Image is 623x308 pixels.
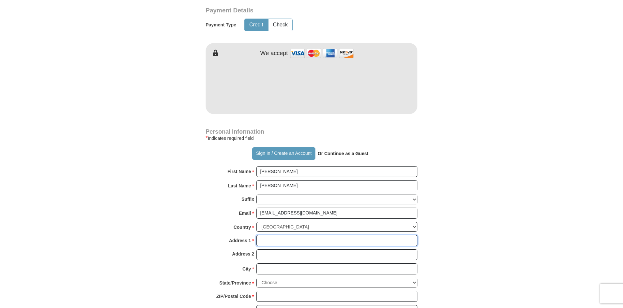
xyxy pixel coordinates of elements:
[229,236,251,245] strong: Address 1
[260,50,288,57] h4: We accept
[289,46,355,60] img: credit cards accepted
[241,195,254,204] strong: Suffix
[228,181,251,190] strong: Last Name
[216,292,251,301] strong: ZIP/Postal Code
[252,147,315,160] button: Sign In / Create an Account
[232,249,254,258] strong: Address 2
[242,264,251,273] strong: City
[219,278,251,287] strong: State/Province
[268,19,292,31] button: Check
[206,134,417,142] div: Indicates required field
[206,22,236,28] h5: Payment Type
[234,223,251,232] strong: Country
[206,7,372,14] h3: Payment Details
[206,129,417,134] h4: Personal Information
[318,151,369,156] strong: Or Continue as a Guest
[245,19,268,31] button: Credit
[227,167,251,176] strong: First Name
[239,209,251,218] strong: Email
